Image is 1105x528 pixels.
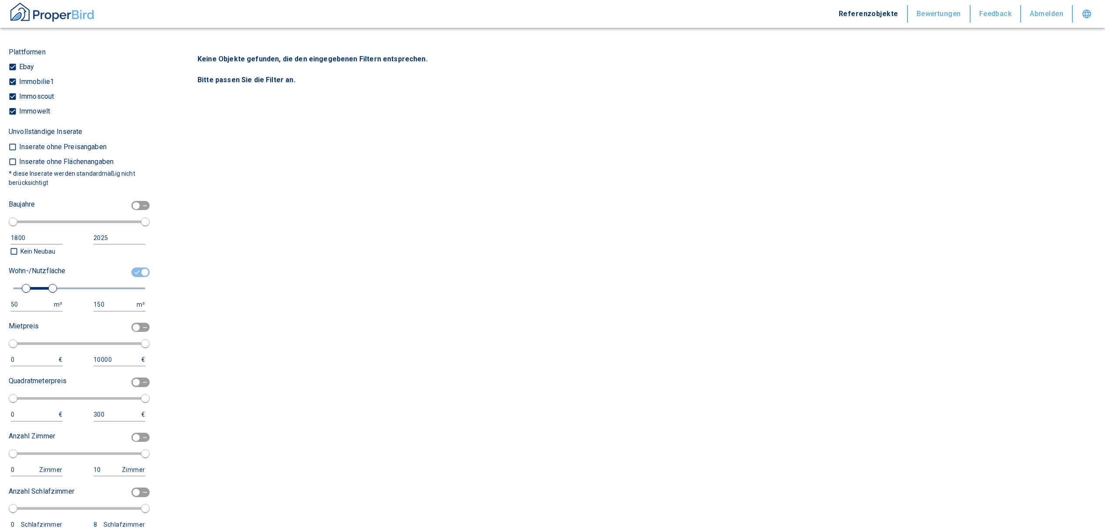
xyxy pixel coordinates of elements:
p: Plattformen [9,47,46,57]
p: Immoscout [17,93,54,100]
button: Referenzobjekte [830,5,908,23]
div: m² [128,299,145,310]
p: Wohn-/Nutzfläche [9,266,65,276]
p: Immobilie1 [17,78,54,85]
p: Baujahre [9,199,35,210]
p: Ebay [17,63,34,70]
button: ProperBird Logo and Home Button [9,1,96,27]
p: Anzahl Zimmer [9,431,55,441]
p: Inserate ohne Preisangaben [17,144,107,150]
p: Kein Neubau [18,247,55,256]
p: Immowelt [17,108,50,115]
button: Feedback [971,5,1021,23]
p: Anzahl Schlafzimmer [9,486,74,497]
div: 150 [94,299,128,310]
p: Unvollständige Inserate [9,127,82,137]
img: ProperBird Logo and Home Button [9,1,96,23]
p: Inserate ohne Flächenangaben [17,158,114,165]
div: m² [45,299,63,310]
p: * diese Inserate werden standardmäßig nicht berücksichtigt [9,169,148,187]
p: Mietpreis [9,321,39,331]
button: 150m² [94,298,145,311]
div: 50 [11,299,45,310]
p: Quadratmeterpreis [9,376,67,386]
button: Abmelden [1021,5,1073,23]
button: Bewertungen [908,5,971,23]
button: 50m² [11,298,63,311]
p: Keine Objekte gefunden, die den eingegebenen Filtern entsprechen. Bitte passen Sie die Filter an. [198,54,1068,85]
